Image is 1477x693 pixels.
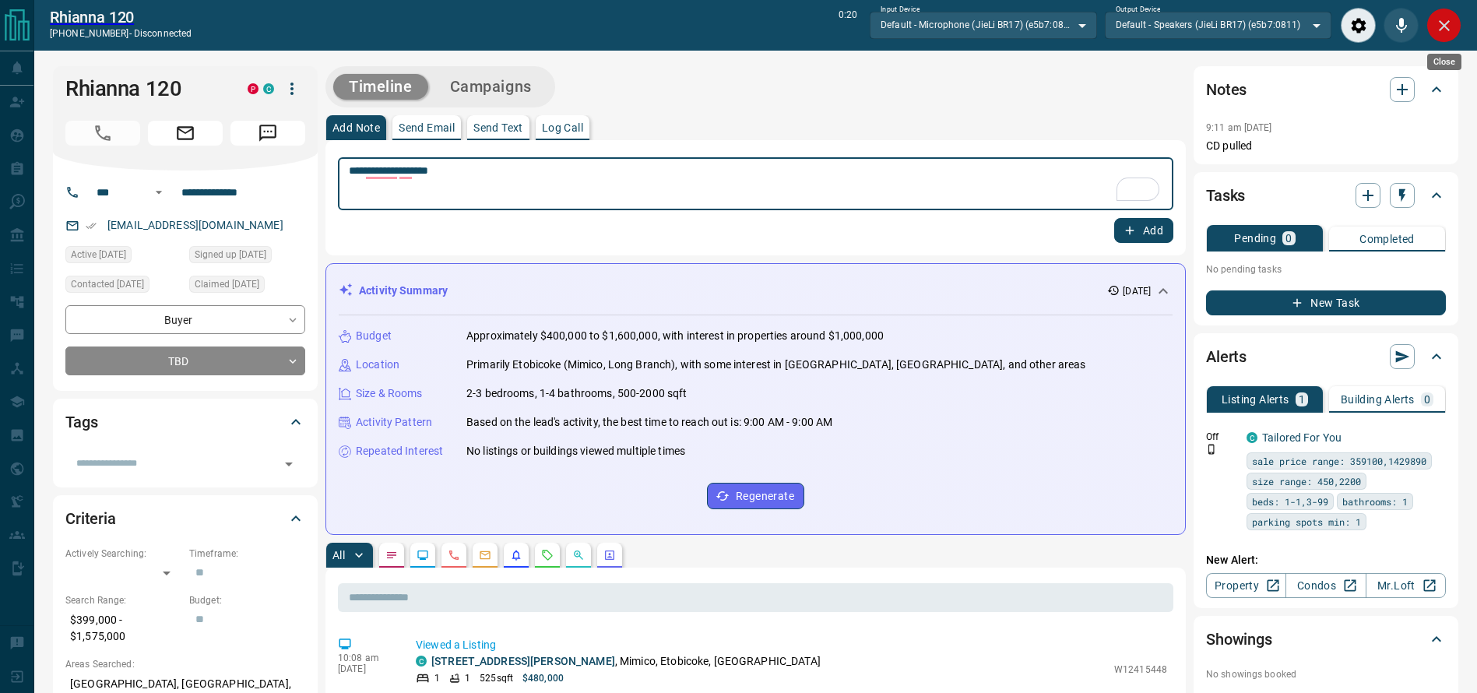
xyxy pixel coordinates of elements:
[466,357,1086,373] p: Primarily Etobicoke (Mimico, Long Branch), with some interest in [GEOGRAPHIC_DATA], [GEOGRAPHIC_D...
[466,414,832,431] p: Based on the lead's activity, the best time to reach out is: 9:00 AM - 9:00 AM
[1341,394,1415,405] p: Building Alerts
[1114,218,1173,243] button: Add
[1252,514,1361,529] span: parking spots min: 1
[466,385,688,402] p: 2-3 bedrooms, 1-4 bathrooms, 500-2000 sqft
[356,414,432,431] p: Activity Pattern
[1206,621,1446,658] div: Showings
[881,5,920,15] label: Input Device
[870,12,1096,38] div: Default - Microphone (JieLi BR17) (e5b7:0811)
[603,549,616,561] svg: Agent Actions
[65,276,181,297] div: Fri Oct 10 2025
[1426,8,1461,43] div: Close
[1114,663,1167,677] p: W12415448
[1262,431,1342,444] a: Tailored For You
[465,671,470,685] p: 1
[431,655,615,667] a: [STREET_ADDRESS][PERSON_NAME]
[65,506,116,531] h2: Criteria
[1206,71,1446,108] div: Notes
[434,74,547,100] button: Campaigns
[1366,573,1446,598] a: Mr.Loft
[385,549,398,561] svg: Notes
[195,247,266,262] span: Signed up [DATE]
[189,246,305,268] div: Fri Oct 10 2025
[65,410,97,434] h2: Tags
[65,657,305,671] p: Areas Searched:
[278,453,300,475] button: Open
[230,121,305,146] span: Message
[65,246,181,268] div: Fri Oct 10 2025
[107,219,283,231] a: [EMAIL_ADDRESS][DOMAIN_NAME]
[1206,183,1245,208] h2: Tasks
[149,183,168,202] button: Open
[1206,122,1272,133] p: 9:11 am [DATE]
[1247,432,1257,443] div: condos.ca
[1105,12,1331,38] div: Default - Speakers (JieLi BR17) (e5b7:0811)
[333,74,428,100] button: Timeline
[1206,338,1446,375] div: Alerts
[338,653,392,663] p: 10:08 am
[189,276,305,297] div: Fri Oct 10 2025
[839,8,857,43] p: 0:20
[510,549,522,561] svg: Listing Alerts
[1299,394,1305,405] p: 1
[356,385,423,402] p: Size & Rooms
[1116,5,1160,15] label: Output Device
[707,483,804,509] button: Regenerate
[65,500,305,537] div: Criteria
[263,83,274,94] div: condos.ca
[148,121,223,146] span: Email
[65,305,305,334] div: Buyer
[1206,430,1237,444] p: Off
[1234,233,1276,244] p: Pending
[1206,344,1247,369] h2: Alerts
[1342,494,1408,509] span: bathrooms: 1
[134,28,192,39] span: disconnected
[339,276,1173,305] div: Activity Summary[DATE]
[448,549,460,561] svg: Calls
[466,443,685,459] p: No listings or buildings viewed multiple times
[431,653,821,670] p: , Mimico, Etobicoke, [GEOGRAPHIC_DATA]
[473,122,523,133] p: Send Text
[1341,8,1376,43] div: Audio Settings
[349,164,1162,204] textarea: To enrich screen reader interactions, please activate Accessibility in Grammarly extension settings
[338,663,392,674] p: [DATE]
[356,328,392,344] p: Budget
[86,220,97,231] svg: Email Verified
[1206,138,1446,154] p: CD pulled
[1252,494,1328,509] span: beds: 1-1,3-99
[416,637,1167,653] p: Viewed a Listing
[434,671,440,685] p: 1
[1206,667,1446,681] p: No showings booked
[1359,234,1415,244] p: Completed
[399,122,455,133] p: Send Email
[1206,177,1446,214] div: Tasks
[356,357,399,373] p: Location
[356,443,443,459] p: Repeated Interest
[65,121,140,146] span: Call
[71,276,144,292] span: Contacted [DATE]
[466,328,884,344] p: Approximately $400,000 to $1,600,000, with interest in properties around $1,000,000
[50,8,192,26] a: Rhianna 120
[50,26,192,40] p: [PHONE_NUMBER] -
[65,547,181,561] p: Actively Searching:
[480,671,513,685] p: 525 sqft
[417,549,429,561] svg: Lead Browsing Activity
[1424,394,1430,405] p: 0
[65,403,305,441] div: Tags
[1384,8,1419,43] div: Mute
[416,656,427,667] div: condos.ca
[65,346,305,375] div: TBD
[522,671,564,685] p: $480,000
[1206,444,1217,455] svg: Push Notification Only
[1206,290,1446,315] button: New Task
[1285,233,1292,244] p: 0
[332,122,380,133] p: Add Note
[1285,573,1366,598] a: Condos
[332,550,345,561] p: All
[71,247,126,262] span: Active [DATE]
[1123,284,1151,298] p: [DATE]
[65,607,181,649] p: $399,000 - $1,575,000
[1222,394,1289,405] p: Listing Alerts
[542,122,583,133] p: Log Call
